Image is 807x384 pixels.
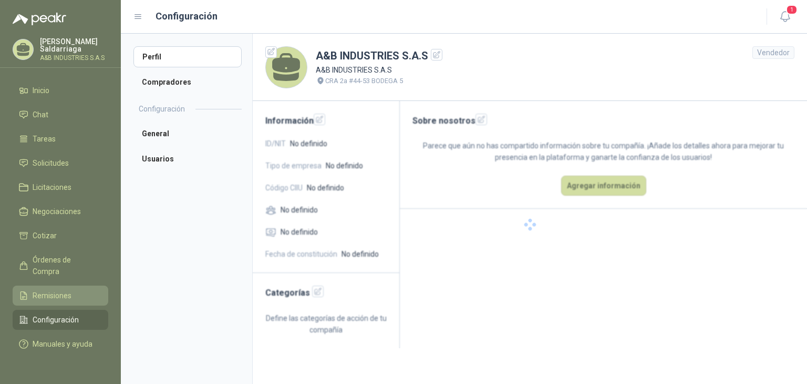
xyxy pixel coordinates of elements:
a: Configuración [13,310,108,330]
a: General [133,123,242,144]
a: Negociaciones [13,201,108,221]
span: Cotizar [33,230,57,241]
a: Perfil [133,46,242,67]
span: Negociaciones [33,206,81,217]
span: Inicio [33,85,49,96]
a: Tareas [13,129,108,149]
p: A&B INDUSTRIES S.A.S [316,64,442,76]
p: [PERSON_NAME] Saldarriaga [40,38,108,53]
a: Usuarios [133,148,242,169]
span: Solicitudes [33,157,69,169]
a: Cotizar [13,226,108,246]
span: 1 [786,5,798,15]
a: Remisiones [13,286,108,306]
a: Manuales y ayuda [13,334,108,354]
span: Chat [33,109,48,120]
span: Licitaciones [33,181,71,193]
span: Manuales y ayuda [33,338,92,350]
a: Compradores [133,72,242,93]
h2: Configuración [139,103,185,115]
span: Órdenes de Compra [33,254,98,277]
span: Configuración [33,314,79,326]
span: Remisiones [33,290,71,301]
a: Licitaciones [13,177,108,197]
p: CRA 2a #44-53 BODEGA 5 [325,76,403,86]
h1: Configuración [156,9,218,24]
h1: A&B INDUSTRIES S.A.S [316,48,442,64]
div: Vendedor [752,46,794,59]
a: Inicio [13,80,108,100]
a: Chat [13,105,108,125]
a: Órdenes de Compra [13,250,108,281]
a: Solicitudes [13,153,108,173]
p: A&B INDUSTRIES S.A.S [40,55,108,61]
button: 1 [775,7,794,26]
img: Logo peakr [13,13,66,25]
span: Tareas [33,133,56,145]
